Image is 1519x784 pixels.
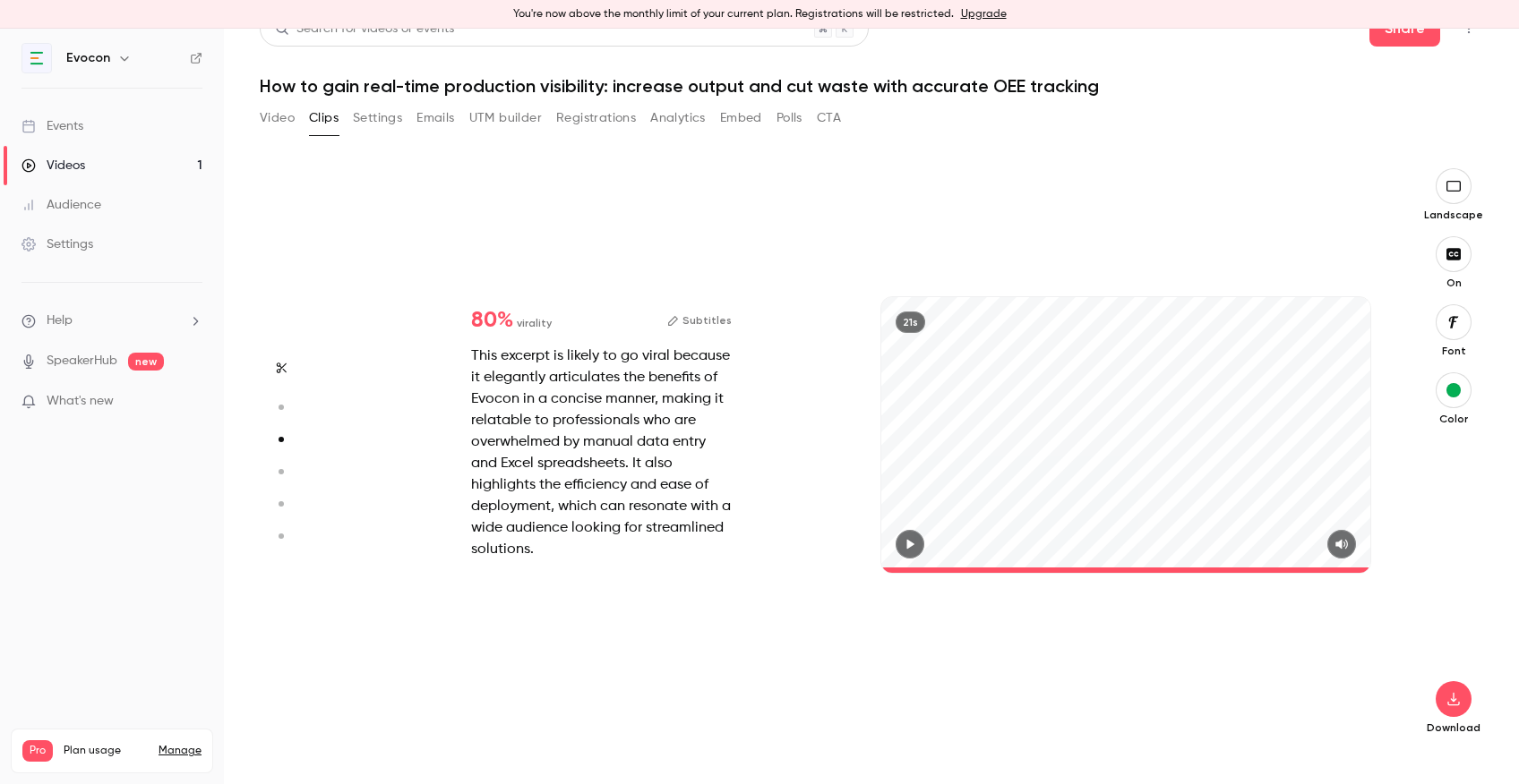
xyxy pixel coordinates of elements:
[47,392,114,411] span: What's new
[667,310,732,331] button: Subtitles
[128,353,164,371] span: new
[1369,11,1440,47] button: Share
[720,104,762,132] button: Embed
[22,44,51,72] img: Evocon
[21,311,202,330] li: help-dropdown-opener
[556,104,636,132] button: Registrations
[1425,412,1482,426] p: Color
[353,104,402,132] button: Settings
[309,104,339,132] button: Clips
[21,235,93,253] div: Settings
[22,740,53,762] span: Pro
[47,311,73,330] span: Help
[1425,720,1482,735] p: Download
[469,104,542,132] button: UTM builder
[21,196,101,214] div: Audience
[777,104,802,132] button: Polls
[650,104,706,132] button: Analytics
[817,104,841,132] button: CTA
[517,315,552,331] span: virality
[896,311,925,333] div: 21s
[181,394,202,410] iframe: Noticeable Trigger
[1425,276,1482,290] p: On
[260,75,1483,97] h1: How to gain real-time production visibility: increase output and cut waste with accurate OEE trac...
[66,49,110,67] h6: Evocon
[47,352,117,371] a: SpeakerHub
[471,345,732,560] div: This excerpt is likely to go viral because it elegantly articulates the benefits of Evocon in a c...
[21,117,83,135] div: Events
[1425,344,1482,358] p: Font
[260,104,295,132] button: Video
[1455,14,1483,43] button: Top Bar Actions
[1424,208,1483,222] p: Landscape
[159,744,202,758] a: Manage
[21,157,85,175] div: Videos
[64,744,148,758] span: Plan usage
[275,20,454,38] div: Search for videos or events
[471,310,513,331] span: 80 %
[416,104,454,132] button: Emails
[961,7,1007,21] a: Upgrade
